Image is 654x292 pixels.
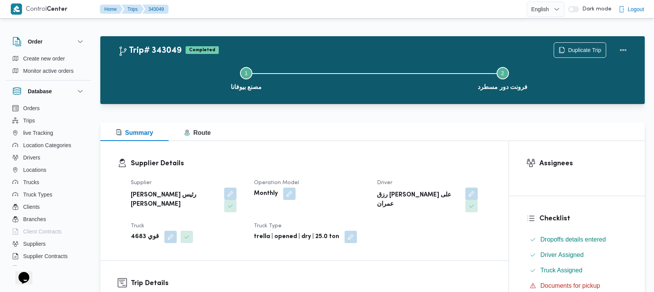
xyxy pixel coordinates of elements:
[539,158,628,169] h3: Assignees
[47,7,68,12] b: Center
[527,280,628,292] button: Documents for pickup
[579,6,612,12] span: Dark mode
[245,70,248,76] span: 1
[478,82,527,92] span: فرونت دور مسطرد
[23,202,40,211] span: Clients
[131,191,219,209] b: [PERSON_NAME] رئيس [PERSON_NAME]
[28,87,52,96] h3: Database
[9,151,88,164] button: Drivers
[6,52,91,80] div: Order
[9,164,88,176] button: Locations
[23,239,46,248] span: Suppliers
[23,116,35,125] span: Trips
[554,42,606,58] button: Duplicate Trip
[9,114,88,127] button: Trips
[23,141,71,150] span: Location Categories
[186,46,219,54] span: Completed
[375,58,631,98] button: فرونت دور مسطرد
[131,158,491,169] h3: Supplier Details
[568,45,601,55] span: Duplicate Trip
[254,180,299,185] span: Operation Model
[9,102,88,114] button: Orders
[23,153,40,162] span: Drivers
[23,104,40,113] span: Orders
[23,215,46,224] span: Branches
[8,261,32,284] iframe: chat widget
[23,252,68,261] span: Supplier Contracts
[541,281,600,290] span: Documents for pickup
[142,5,169,14] button: 343049
[189,48,215,52] b: Completed
[541,235,606,244] span: Dropoffs details entered
[527,233,628,246] button: Dropoffs details entered
[527,249,628,261] button: Driver Assigned
[23,128,53,138] span: live Tracking
[541,236,606,243] span: Dropoffs details entered
[254,223,282,228] span: Truck Type
[23,227,62,236] span: Client Contracts
[9,213,88,225] button: Branches
[100,5,123,14] button: Home
[118,58,375,98] button: مصنع بيوفانا
[254,189,278,198] b: Monthly
[377,180,392,185] span: Driver
[541,267,583,274] span: Truck Assigned
[23,165,46,175] span: Locations
[116,129,153,136] span: Summary
[231,82,262,92] span: مصنع بيوفانا
[9,238,88,250] button: Suppliers
[9,52,88,65] button: Create new order
[6,102,91,269] div: Database
[131,223,144,228] span: Truck
[23,178,39,187] span: Trucks
[9,176,88,188] button: Trucks
[9,188,88,201] button: Truck Types
[122,5,144,14] button: Trips
[254,232,339,242] b: trella | opened | dry | 25.0 ton
[9,65,88,77] button: Monitor active orders
[615,2,647,17] button: Logout
[23,264,42,273] span: Devices
[541,250,584,260] span: Driver Assigned
[628,5,644,14] span: Logout
[23,54,65,63] span: Create new order
[9,250,88,262] button: Supplier Contracts
[28,37,42,46] h3: Order
[615,42,631,58] button: Actions
[131,180,152,185] span: Supplier
[541,266,583,275] span: Truck Assigned
[184,129,211,136] span: Route
[131,278,491,289] h3: Trip Details
[541,252,584,258] span: Driver Assigned
[541,282,600,289] span: Documents for pickup
[9,127,88,139] button: live Tracking
[377,191,460,209] b: رزق [PERSON_NAME] على عمران
[9,201,88,213] button: Clients
[501,70,504,76] span: 2
[23,190,52,199] span: Truck Types
[118,46,182,56] h2: Trip# 343049
[527,264,628,277] button: Truck Assigned
[23,66,74,76] span: Monitor active orders
[131,232,159,242] b: قوي 4683
[12,37,85,46] button: Order
[539,213,628,224] h3: Checklist
[9,225,88,238] button: Client Contracts
[11,3,22,15] img: X8yXhbKr1z7QwAAAABJRU5ErkJggg==
[9,262,88,275] button: Devices
[12,87,85,96] button: Database
[9,139,88,151] button: Location Categories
